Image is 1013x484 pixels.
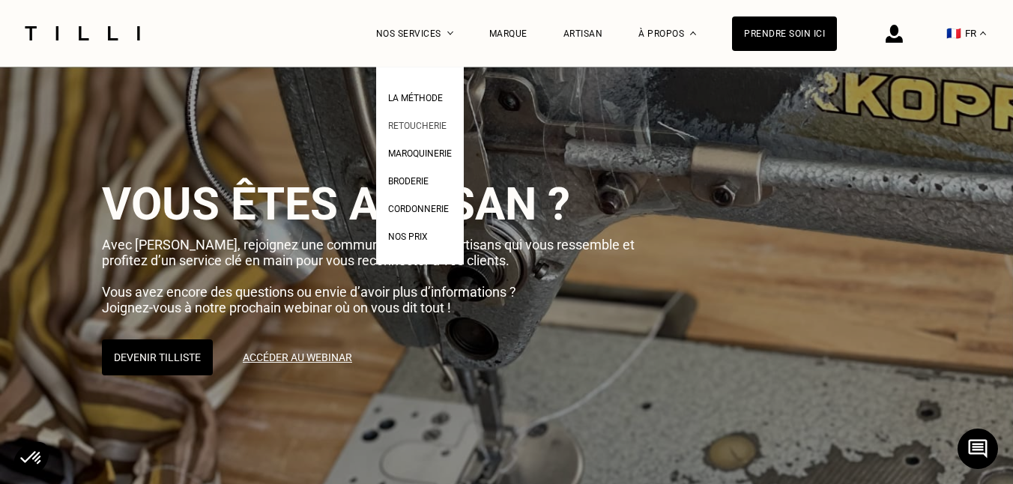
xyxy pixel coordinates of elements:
span: Vous êtes artisan ? [102,178,570,231]
a: Maroquinerie [388,144,452,160]
span: Avec [PERSON_NAME], rejoignez une communauté de 850 artisans qui vous ressemble et profitez d’un ... [102,237,635,268]
a: Prendre soin ici [732,16,837,51]
span: Cordonnerie [388,204,449,214]
a: Broderie [388,172,429,187]
img: Menu déroulant [447,31,453,35]
span: Nos prix [388,232,428,242]
span: Maroquinerie [388,148,452,159]
span: Joignez-vous à notre prochain webinar où on vous dit tout ! [102,300,451,315]
span: Broderie [388,176,429,187]
button: Devenir Tilliste [102,339,213,375]
img: menu déroulant [980,31,986,35]
span: La Méthode [388,93,443,103]
a: Nos prix [388,227,428,243]
span: 🇫🇷 [946,26,961,40]
a: Marque [489,28,527,39]
a: Cordonnerie [388,199,449,215]
span: Retoucherie [388,121,447,131]
img: Logo du service de couturière Tilli [19,26,145,40]
a: Accéder au webinar [231,339,364,375]
img: Menu déroulant à propos [690,31,696,35]
img: icône connexion [886,25,903,43]
a: Artisan [563,28,603,39]
a: La Méthode [388,88,443,104]
a: Retoucherie [388,116,447,132]
span: Vous avez encore des questions ou envie d’avoir plus d’informations ? [102,284,516,300]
